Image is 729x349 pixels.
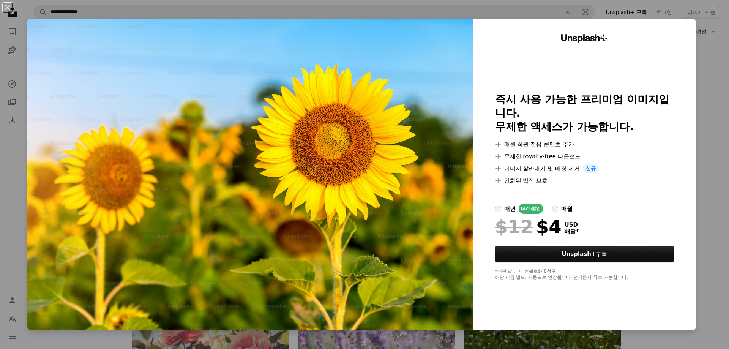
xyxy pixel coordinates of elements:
[552,206,558,212] input: 매월
[495,217,533,237] span: $12
[583,164,599,173] span: 신규
[495,164,674,173] li: 이미지 잘라내기 및 배경 제거
[562,251,596,257] strong: Unsplash+
[495,93,674,134] h2: 즉시 사용 가능한 프리미엄 이미지입니다. 무제한 액세스가 가능합니다.
[495,152,674,161] li: 무제한 royalty-free 다운로드
[495,217,562,237] div: $4
[565,221,579,228] span: USD
[495,206,501,212] input: 매년66%할인
[495,176,674,185] li: 강화된 법적 보호
[561,204,573,213] div: 매월
[519,204,543,214] div: 66% 할인
[504,204,516,213] div: 매년
[495,268,674,281] div: *매년 납부 시 선불로 $48 청구 해당 세금 별도. 자동으로 연장됩니다. 언제든지 취소 가능합니다.
[495,246,674,262] button: Unsplash+구독
[495,140,674,149] li: 매월 회원 전용 콘텐츠 추가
